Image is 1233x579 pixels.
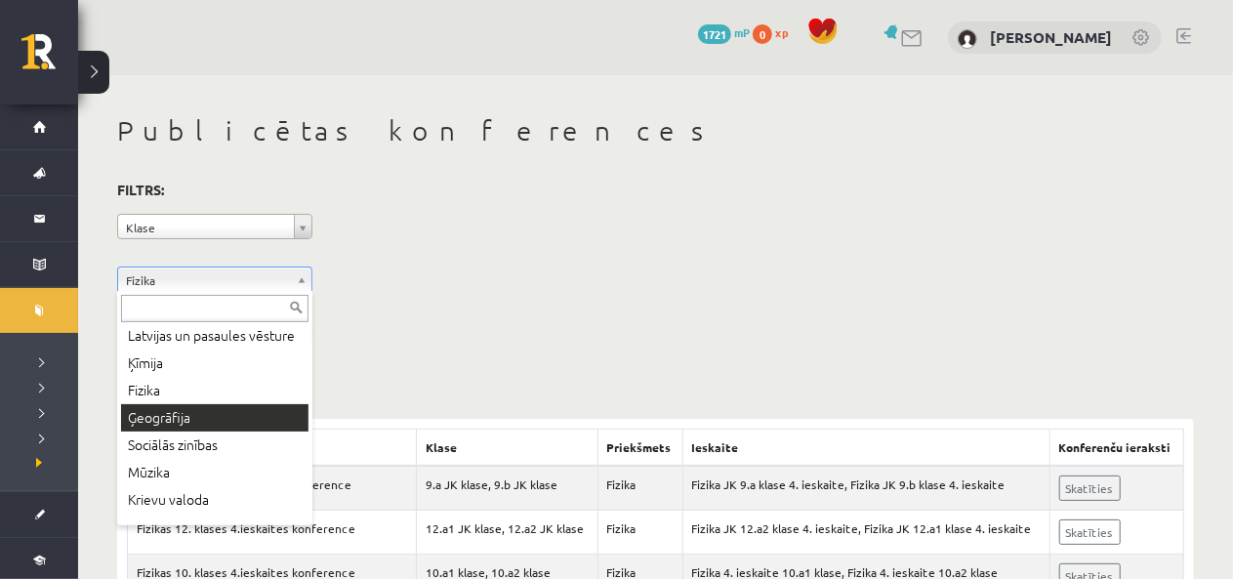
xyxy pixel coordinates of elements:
div: Fizika [121,377,308,404]
div: Krievu valoda [121,486,308,514]
div: Latvijas un pasaules vēsture [121,322,308,350]
div: Sociālās zinības [121,432,308,459]
div: Ķīmija [121,350,308,377]
div: Dabaszinības [121,514,308,541]
div: Ģeogrāfija [121,404,308,432]
div: Mūzika [121,459,308,486]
